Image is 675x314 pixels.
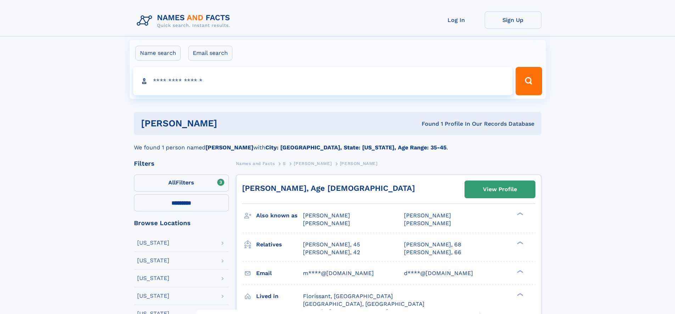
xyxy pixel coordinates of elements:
[256,290,303,302] h3: Lived in
[137,240,169,246] div: [US_STATE]
[134,11,236,30] img: Logo Names and Facts
[303,249,360,256] a: [PERSON_NAME], 42
[188,46,232,61] label: Email search
[137,275,169,281] div: [US_STATE]
[485,11,541,29] a: Sign Up
[303,293,393,299] span: Florissant, [GEOGRAPHIC_DATA]
[133,67,513,95] input: search input
[137,258,169,263] div: [US_STATE]
[340,161,378,166] span: [PERSON_NAME]
[516,67,542,95] button: Search Button
[134,160,229,167] div: Filters
[265,144,446,151] b: City: [GEOGRAPHIC_DATA], State: [US_STATE], Age Range: 35-45
[256,267,303,279] h3: Email
[404,212,451,219] span: [PERSON_NAME]
[515,212,524,216] div: ❯
[134,175,229,192] label: Filters
[404,241,461,249] a: [PERSON_NAME], 68
[404,220,451,227] span: [PERSON_NAME]
[294,159,332,168] a: [PERSON_NAME]
[515,269,524,274] div: ❯
[236,159,275,168] a: Names and Facts
[137,293,169,299] div: [US_STATE]
[135,46,181,61] label: Name search
[242,184,415,193] a: [PERSON_NAME], Age [DEMOGRAPHIC_DATA]
[303,241,360,249] a: [PERSON_NAME], 45
[483,181,517,198] div: View Profile
[515,240,524,245] div: ❯
[134,220,229,226] div: Browse Locations
[515,292,524,297] div: ❯
[404,249,461,256] a: [PERSON_NAME], 66
[141,119,320,128] h1: [PERSON_NAME]
[319,120,534,128] div: Found 1 Profile In Our Records Database
[303,301,424,307] span: [GEOGRAPHIC_DATA], [GEOGRAPHIC_DATA]
[465,181,535,198] a: View Profile
[428,11,485,29] a: Log In
[303,220,350,227] span: [PERSON_NAME]
[256,210,303,222] h3: Also known as
[283,161,286,166] span: S
[294,161,332,166] span: [PERSON_NAME]
[283,159,286,168] a: S
[303,212,350,219] span: [PERSON_NAME]
[206,144,253,151] b: [PERSON_NAME]
[256,239,303,251] h3: Relatives
[168,179,176,186] span: All
[134,135,541,152] div: We found 1 person named with .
